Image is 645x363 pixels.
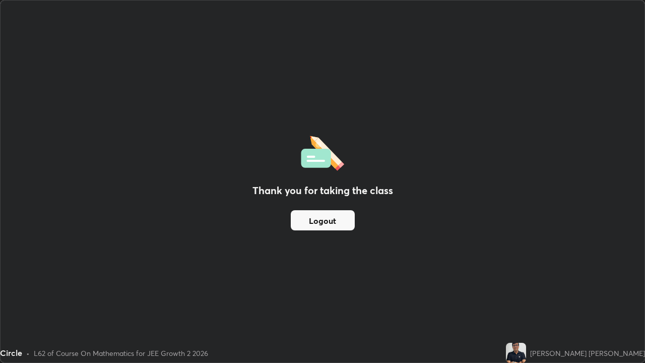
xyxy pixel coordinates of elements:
[506,343,526,363] img: 1bd69877dafd4480bd87b8e1d71fc0d6.jpg
[26,348,30,358] div: •
[301,133,344,171] img: offlineFeedback.1438e8b3.svg
[530,348,645,358] div: [PERSON_NAME] [PERSON_NAME]
[291,210,355,230] button: Logout
[34,348,208,358] div: L62 of Course On Mathematics for JEE Growth 2 2026
[252,183,393,198] h2: Thank you for taking the class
